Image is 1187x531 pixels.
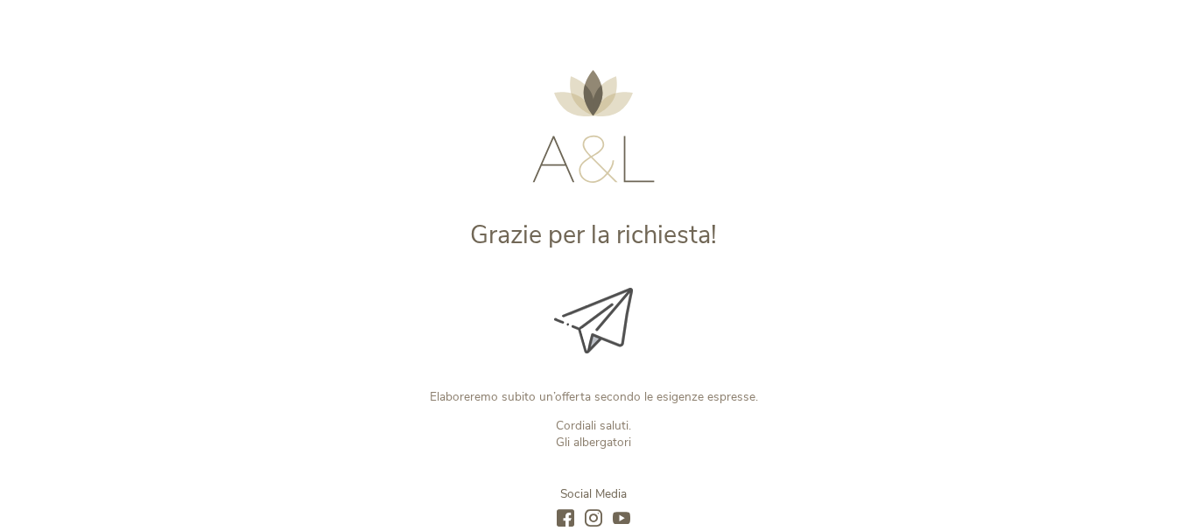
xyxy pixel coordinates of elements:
a: facebook [557,509,574,528]
span: Grazie per la richiesta! [470,218,717,252]
a: youtube [613,509,630,528]
p: Cordiali saluti. Gli albergatori [301,417,886,451]
span: Social Media [560,486,627,502]
img: Grazie per la richiesta! [554,288,633,353]
a: instagram [585,509,602,528]
p: Elaboreremo subito un’offerta secondo le esigenze espresse. [301,388,886,405]
img: AMONTI & LUNARIS Wellnessresort [532,70,655,183]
